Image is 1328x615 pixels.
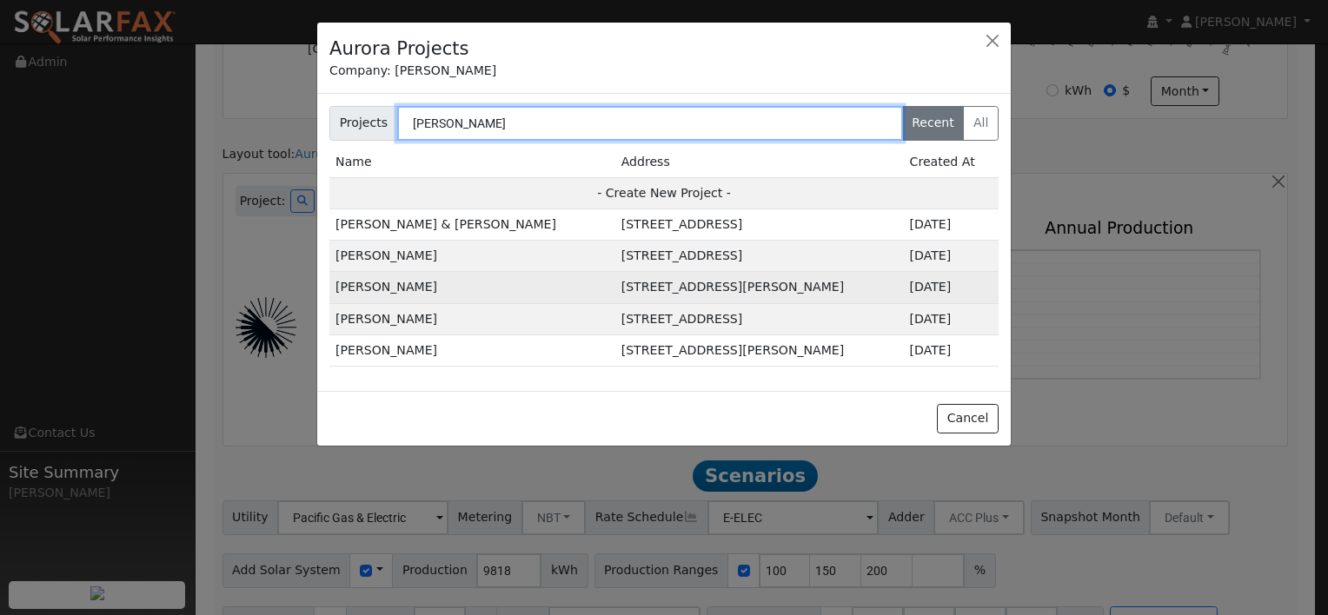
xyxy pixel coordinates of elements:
[329,106,398,141] span: Projects
[902,106,965,141] label: Recent
[329,209,615,241] td: [PERSON_NAME] & [PERSON_NAME]
[615,334,904,366] td: [STREET_ADDRESS][PERSON_NAME]
[615,303,904,334] td: [STREET_ADDRESS]
[904,272,999,303] td: 2m
[329,35,469,63] h4: Aurora Projects
[329,177,999,208] td: - Create New Project -
[615,272,904,303] td: [STREET_ADDRESS][PERSON_NAME]
[937,404,999,433] button: Cancel
[615,241,904,272] td: [STREET_ADDRESS]
[329,62,999,80] div: Company: [PERSON_NAME]
[329,147,615,178] td: Name
[904,334,999,366] td: 3m
[329,241,615,272] td: [PERSON_NAME]
[904,241,999,272] td: 2m
[615,209,904,241] td: [STREET_ADDRESS]
[904,209,999,241] td: 2m
[615,147,904,178] td: Address
[329,334,615,366] td: [PERSON_NAME]
[329,272,615,303] td: [PERSON_NAME]
[329,303,615,334] td: [PERSON_NAME]
[963,106,999,141] label: All
[904,147,999,178] td: Created At
[904,303,999,334] td: 3m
